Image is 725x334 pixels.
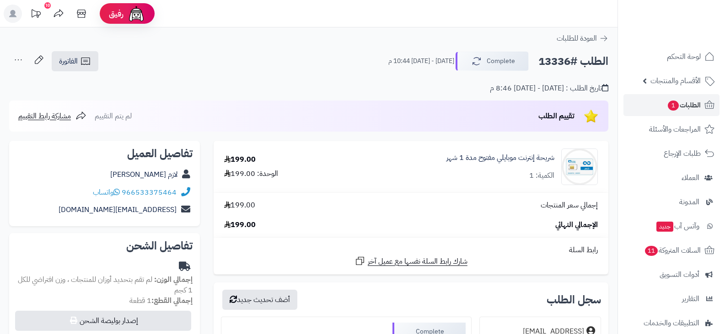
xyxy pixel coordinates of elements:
[538,111,575,122] span: تقييم الطلب
[59,56,78,67] span: الفاتورة
[224,220,256,230] span: 199.00
[667,50,701,63] span: لوحة التحكم
[562,148,597,185] img: 1698964621-%D8%AC%D8%A7%D8%A8%D8%B1%20%D8%A8%D9%88%D9%85%D9%88%D8%B2%D9%87000-90x90.jpeg
[217,245,605,255] div: رابط السلة
[52,51,98,71] a: الفاتورة
[623,312,720,334] a: التطبيقات والخدمات
[446,153,554,163] a: شريحة إنترنت موبايلي مفتوح مدة 1 شهر
[644,317,699,329] span: التطبيقات والخدمات
[151,295,193,306] strong: إجمالي القطع:
[110,169,177,180] a: لازم [PERSON_NAME]
[547,294,601,305] h3: سجل الطلب
[682,171,699,184] span: العملاء
[538,52,608,71] h2: الطلب #13336
[15,311,191,331] button: إصدار بوليصة الشحن
[667,100,679,111] span: 1
[18,111,71,122] span: مشاركة رابط التقييم
[490,83,608,94] div: تاريخ الطلب : [DATE] - [DATE] 8:46 م
[649,123,701,136] span: المراجعات والأسئلة
[655,220,699,233] span: وآتس آب
[529,170,554,181] div: الكمية: 1
[354,255,467,267] a: شارك رابط السلة نفسها مع عميل آخر
[650,74,701,87] span: الأقسام والمنتجات
[18,274,193,296] span: لم تقم بتحديد أوزان للمنتجات ، وزن افتراضي للكل 1 كجم
[122,187,177,198] a: 966533375464
[541,200,598,211] span: إجمالي سعر المنتجات
[59,204,177,215] a: [EMAIL_ADDRESS][DOMAIN_NAME]
[656,222,673,232] span: جديد
[623,143,720,164] a: طلبات الإرجاع
[623,288,720,310] a: التقارير
[368,256,467,267] span: شارك رابط السلة نفسها مع عميل آخر
[16,148,193,159] h2: تفاصيل العميل
[154,274,193,285] strong: إجمالي الوزن:
[557,33,608,44] a: العودة للطلبات
[456,52,529,71] button: Complete
[224,200,255,211] span: 199.00
[95,111,132,122] span: لم يتم التقييم
[664,147,701,160] span: طلبات الإرجاع
[224,154,256,165] div: 199.00
[388,57,454,66] small: [DATE] - [DATE] 10:44 م
[667,99,701,111] span: الطلبات
[682,292,699,305] span: التقارير
[623,46,720,68] a: لوحة التحكم
[623,167,720,189] a: العملاء
[222,290,297,310] button: أضف تحديث جديد
[16,240,193,251] h2: تفاصيل الشحن
[663,12,716,32] img: logo-2.png
[623,191,720,213] a: المدونة
[557,33,597,44] span: العودة للطلبات
[644,245,658,256] span: 11
[44,2,51,9] div: 10
[623,264,720,286] a: أدوات التسويق
[623,239,720,261] a: السلات المتروكة11
[93,187,120,198] a: واتساب
[660,268,699,281] span: أدوات التسويق
[127,5,145,23] img: ai-face.png
[623,94,720,116] a: الطلبات1
[24,5,47,25] a: تحديثات المنصة
[623,215,720,237] a: وآتس آبجديد
[679,196,699,208] span: المدونة
[644,244,701,257] span: السلات المتروكة
[224,169,278,179] div: الوحدة: 199.00
[18,111,86,122] a: مشاركة رابط التقييم
[555,220,598,230] span: الإجمالي النهائي
[623,118,720,140] a: المراجعات والأسئلة
[129,295,193,306] small: 1 قطعة
[109,8,124,19] span: رفيق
